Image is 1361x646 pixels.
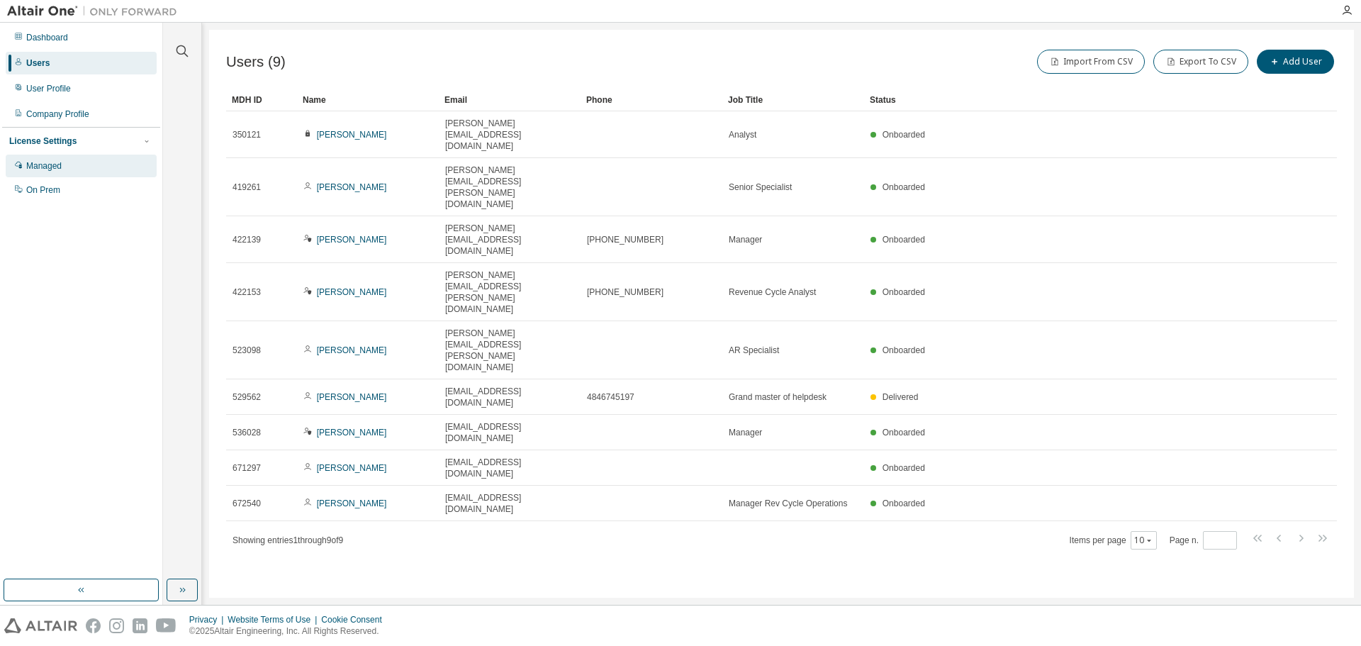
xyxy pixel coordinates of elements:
[883,235,925,245] span: Onboarded
[317,428,387,438] a: [PERSON_NAME]
[883,463,925,473] span: Onboarded
[321,614,390,625] div: Cookie Consent
[86,618,101,633] img: facebook.svg
[233,427,261,438] span: 536028
[317,287,387,297] a: [PERSON_NAME]
[226,54,286,70] span: Users (9)
[445,386,574,408] span: [EMAIL_ADDRESS][DOMAIN_NAME]
[883,392,919,402] span: Delivered
[233,345,261,356] span: 523098
[1037,50,1145,74] button: Import From CSV
[1170,531,1237,550] span: Page n.
[233,498,261,509] span: 672540
[233,535,343,545] span: Showing entries 1 through 9 of 9
[232,89,291,111] div: MDH ID
[729,427,762,438] span: Manager
[587,391,634,403] span: 4846745197
[233,182,261,193] span: 419261
[1134,535,1153,546] button: 10
[445,223,574,257] span: [PERSON_NAME][EMAIL_ADDRESS][DOMAIN_NAME]
[1257,50,1334,74] button: Add User
[26,184,60,196] div: On Prem
[586,89,717,111] div: Phone
[729,234,762,245] span: Manager
[445,421,574,444] span: [EMAIL_ADDRESS][DOMAIN_NAME]
[317,499,387,508] a: [PERSON_NAME]
[233,462,261,474] span: 671297
[9,135,77,147] div: License Settings
[303,89,433,111] div: Name
[445,269,574,315] span: [PERSON_NAME][EMAIL_ADDRESS][PERSON_NAME][DOMAIN_NAME]
[883,182,925,192] span: Onboarded
[26,160,62,172] div: Managed
[883,130,925,140] span: Onboarded
[317,463,387,473] a: [PERSON_NAME]
[317,130,387,140] a: [PERSON_NAME]
[156,618,177,633] img: youtube.svg
[883,499,925,508] span: Onboarded
[317,392,387,402] a: [PERSON_NAME]
[109,618,124,633] img: instagram.svg
[233,286,261,298] span: 422153
[729,129,756,140] span: Analyst
[1153,50,1248,74] button: Export To CSV
[729,286,816,298] span: Revenue Cycle Analyst
[445,492,574,515] span: [EMAIL_ADDRESS][DOMAIN_NAME]
[870,89,1263,111] div: Status
[7,4,184,18] img: Altair One
[883,428,925,438] span: Onboarded
[26,32,68,43] div: Dashboard
[445,165,574,210] span: [PERSON_NAME][EMAIL_ADDRESS][PERSON_NAME][DOMAIN_NAME]
[4,618,77,633] img: altair_logo.svg
[133,618,147,633] img: linkedin.svg
[317,235,387,245] a: [PERSON_NAME]
[445,118,574,152] span: [PERSON_NAME][EMAIL_ADDRESS][DOMAIN_NAME]
[317,182,387,192] a: [PERSON_NAME]
[729,345,779,356] span: AR Specialist
[445,328,574,373] span: [PERSON_NAME][EMAIL_ADDRESS][PERSON_NAME][DOMAIN_NAME]
[729,391,827,403] span: Grand master of helpdesk
[587,286,663,298] span: [PHONE_NUMBER]
[445,457,574,479] span: [EMAIL_ADDRESS][DOMAIN_NAME]
[317,345,387,355] a: [PERSON_NAME]
[729,182,792,193] span: Senior Specialist
[1070,531,1157,550] span: Items per page
[728,89,858,111] div: Job Title
[233,234,261,245] span: 422139
[189,625,391,637] p: © 2025 Altair Engineering, Inc. All Rights Reserved.
[587,234,663,245] span: [PHONE_NUMBER]
[189,614,228,625] div: Privacy
[883,345,925,355] span: Onboarded
[729,498,847,509] span: Manager Rev Cycle Operations
[233,129,261,140] span: 350121
[26,57,50,69] div: Users
[444,89,575,111] div: Email
[26,108,89,120] div: Company Profile
[233,391,261,403] span: 529562
[228,614,321,625] div: Website Terms of Use
[26,83,71,94] div: User Profile
[883,287,925,297] span: Onboarded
